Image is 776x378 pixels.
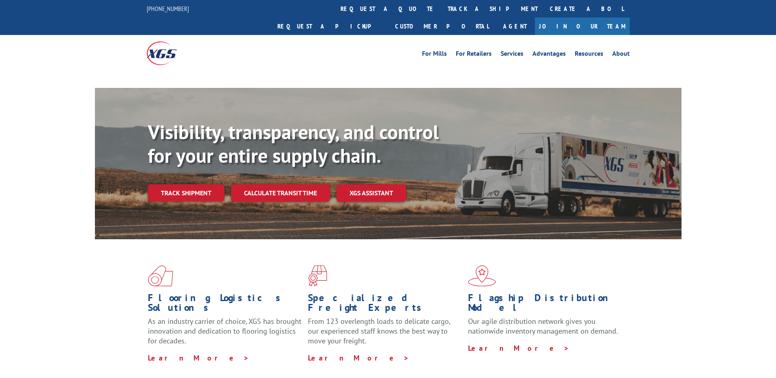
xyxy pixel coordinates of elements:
[147,4,189,13] a: [PHONE_NUMBER]
[308,293,462,317] h1: Specialized Freight Experts
[468,265,496,286] img: xgs-icon-flagship-distribution-model-red
[468,343,569,353] a: Learn More >
[148,293,302,317] h1: Flooring Logistics Solutions
[456,50,492,59] a: For Retailers
[308,353,409,363] a: Learn More >
[389,17,495,35] a: Customer Portal
[422,50,447,59] a: For Mills
[336,184,406,202] a: XGS ASSISTANT
[148,353,249,363] a: Learn More >
[532,50,566,59] a: Advantages
[535,17,630,35] a: Join Our Team
[231,184,330,202] a: Calculate transit time
[501,50,523,59] a: Services
[468,293,622,317] h1: Flagship Distribution Model
[148,119,439,168] b: Visibility, transparency, and control for your entire supply chain.
[308,265,327,286] img: xgs-icon-focused-on-flooring-red
[308,317,462,353] p: From 123 overlength loads to delicate cargo, our experienced staff knows the best way to move you...
[271,17,389,35] a: Request a pickup
[575,50,603,59] a: Resources
[148,184,224,201] a: Track shipment
[148,317,301,345] span: As an industry carrier of choice, XGS has brought innovation and dedication to flooring logistics...
[612,50,630,59] a: About
[495,17,535,35] a: Agent
[148,265,173,286] img: xgs-icon-total-supply-chain-intelligence-red
[468,317,618,336] span: Our agile distribution network gives you nationwide inventory management on demand.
